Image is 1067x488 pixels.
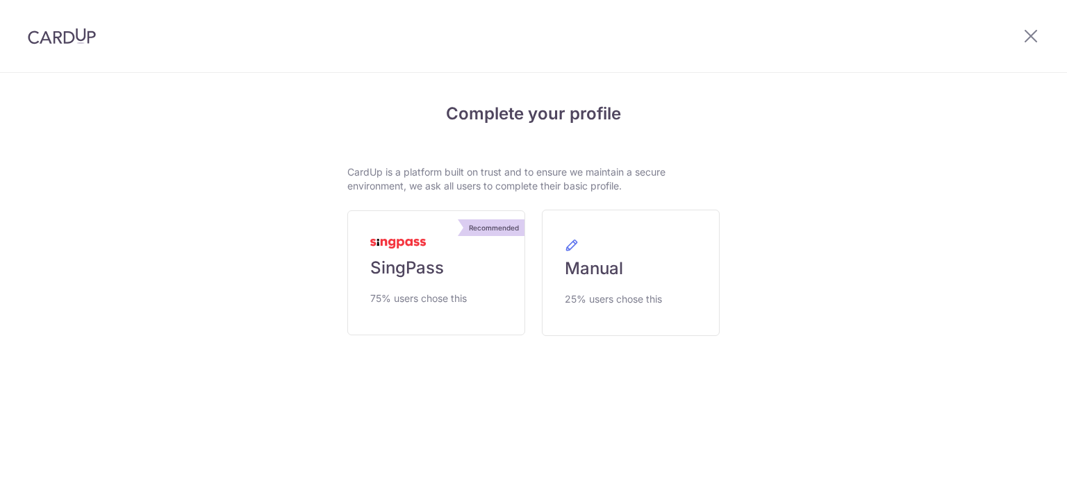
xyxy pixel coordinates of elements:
[542,210,720,336] a: Manual 25% users chose this
[565,258,623,280] span: Manual
[978,446,1053,481] iframe: Opens a widget where you can find more information
[370,290,467,307] span: 75% users chose this
[370,239,426,249] img: MyInfoLogo
[347,165,720,193] p: CardUp is a platform built on trust and to ensure we maintain a secure environment, we ask all us...
[565,291,662,308] span: 25% users chose this
[463,219,524,236] div: Recommended
[347,101,720,126] h4: Complete your profile
[347,210,525,335] a: Recommended SingPass 75% users chose this
[370,257,444,279] span: SingPass
[28,28,96,44] img: CardUp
